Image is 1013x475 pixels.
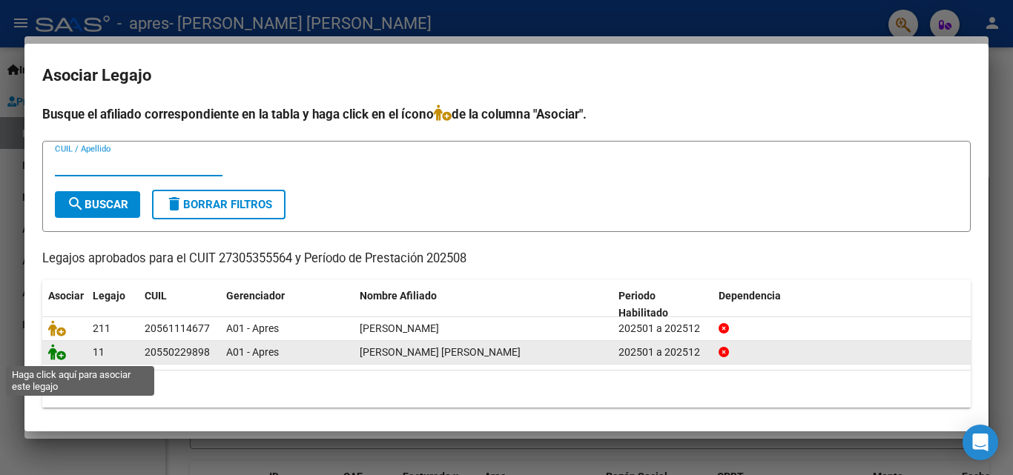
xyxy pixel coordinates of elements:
mat-icon: delete [165,195,183,213]
datatable-header-cell: CUIL [139,280,220,329]
span: Borrar Filtros [165,198,272,211]
h2: Asociar Legajo [42,62,971,90]
datatable-header-cell: Nombre Afiliado [354,280,613,329]
span: Legajo [93,290,125,302]
span: Periodo Habilitado [618,290,668,319]
div: 202501 a 202512 [618,344,707,361]
datatable-header-cell: Asociar [42,280,87,329]
span: Gerenciador [226,290,285,302]
span: Dependencia [719,290,781,302]
span: 11 [93,346,105,358]
datatable-header-cell: Periodo Habilitado [613,280,713,329]
h4: Busque el afiliado correspondiente en la tabla y haga click en el ícono de la columna "Asociar". [42,104,971,124]
div: Open Intercom Messenger [963,425,998,460]
span: A01 - Apres [226,346,279,358]
span: Nombre Afiliado [360,290,437,302]
mat-icon: search [67,195,85,213]
datatable-header-cell: Legajo [87,280,139,329]
datatable-header-cell: Dependencia [713,280,971,329]
button: Borrar Filtros [152,190,286,219]
datatable-header-cell: Gerenciador [220,280,354,329]
div: 202501 a 202512 [618,320,707,337]
span: Buscar [67,198,128,211]
div: 20561114677 [145,320,210,337]
span: Asociar [48,290,84,302]
p: Legajos aprobados para el CUIT 27305355564 y Período de Prestación 202508 [42,250,971,268]
div: 2 registros [42,371,971,408]
div: 20550229898 [145,344,210,361]
span: RAMIREZ LAUREANO UZIEL [360,322,439,334]
button: Buscar [55,191,140,218]
span: A01 - Apres [226,322,279,334]
span: CUIL [145,290,167,302]
span: MAIDANA AGUIRRE MEITHAN OCTAVIO [360,346,521,358]
span: 211 [93,322,110,334]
